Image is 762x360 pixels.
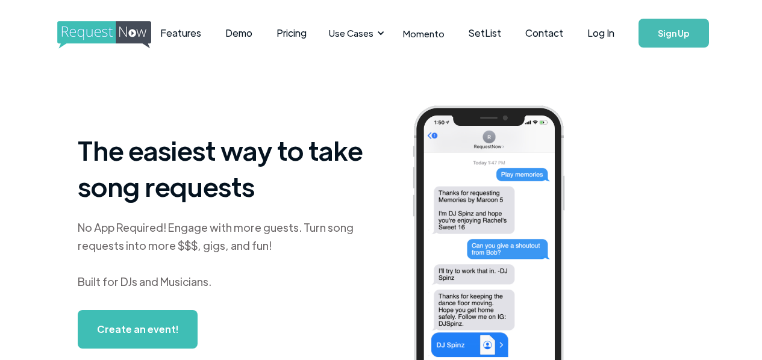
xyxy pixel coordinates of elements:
a: Log In [575,12,626,54]
a: Create an event! [78,310,198,349]
a: SetList [457,14,513,52]
div: No App Required! Engage with more guests. Turn song requests into more $$$, gigs, and fun! Built ... [78,219,363,291]
a: Pricing [264,14,319,52]
a: Features [148,14,213,52]
a: Demo [213,14,264,52]
a: Sign Up [639,19,709,48]
img: requestnow logo [57,21,173,49]
div: Use Cases [329,26,373,40]
h1: The easiest way to take song requests [78,132,363,204]
a: home [57,21,118,45]
a: Contact [513,14,575,52]
a: Momento [391,16,457,51]
div: Use Cases [322,14,388,52]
